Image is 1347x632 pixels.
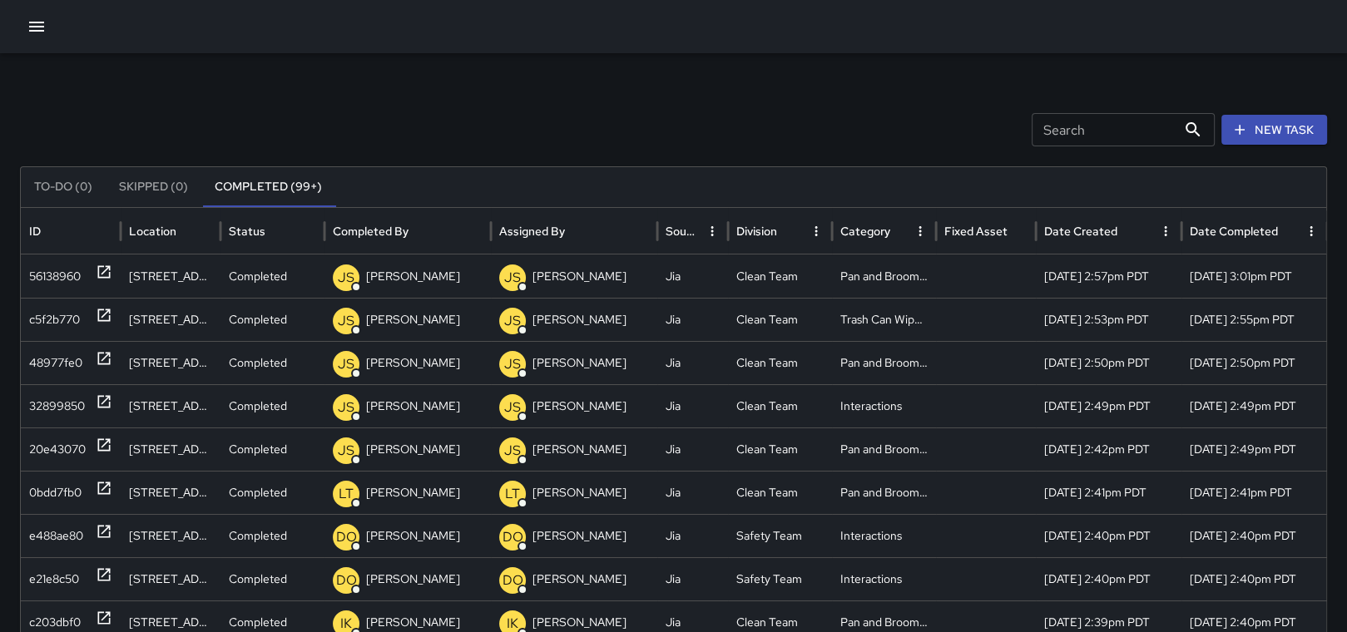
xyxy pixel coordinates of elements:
div: 22 Battery Street [121,341,220,384]
p: JS [338,311,354,331]
div: 56138960 [29,255,81,298]
div: c5f2b770 [29,299,80,341]
button: Source column menu [701,220,724,243]
div: Jia [657,427,728,471]
div: Date Created [1044,224,1117,239]
div: Clean Team [728,254,832,298]
div: 10/5/2025, 2:40pm PDT [1036,557,1181,600]
div: 441 California Street [121,514,220,557]
button: Division column menu [805,220,828,243]
div: Pan and Broom Block Faces [832,341,936,384]
div: 475 Market Street [121,384,220,427]
div: 10/5/2025, 2:55pm PDT [1181,298,1327,341]
p: JS [504,268,521,288]
div: Date Completed [1190,224,1278,239]
div: 10/5/2025, 2:50pm PDT [1181,341,1327,384]
p: [PERSON_NAME] [366,428,460,471]
p: JS [504,441,521,461]
div: 10/5/2025, 2:49pm PDT [1181,384,1327,427]
div: 10/5/2025, 3:01pm PDT [1181,254,1327,298]
div: 10/5/2025, 2:40pm PDT [1181,514,1327,557]
p: [PERSON_NAME] [532,558,626,600]
div: 10/5/2025, 2:42pm PDT [1036,427,1181,471]
p: [PERSON_NAME] [366,255,460,298]
div: Jia [657,341,728,384]
div: 10/5/2025, 2:49pm PDT [1181,427,1327,471]
div: Jia [657,557,728,600]
div: 22 Battery Street [121,298,220,341]
div: 1 Front Street [121,427,220,471]
p: Completed [229,299,287,341]
p: JS [338,441,354,461]
p: JS [338,268,354,288]
div: e21e8c50 [29,558,79,600]
button: Skipped (0) [106,167,201,207]
p: [PERSON_NAME] [366,342,460,384]
p: [PERSON_NAME] [366,299,460,341]
p: [PERSON_NAME] [532,515,626,557]
div: Clean Team [728,471,832,514]
p: [PERSON_NAME] [532,428,626,471]
div: 10/5/2025, 2:40pm PDT [1036,514,1181,557]
div: 32899850 [29,385,85,427]
div: ID [29,224,41,239]
button: Completed (99+) [201,167,335,207]
p: Completed [229,385,287,427]
p: JS [504,397,521,417]
p: LT [505,484,520,504]
div: 10/5/2025, 2:40pm PDT [1181,557,1327,600]
div: Trash Can Wiped Down [832,298,936,341]
button: Category column menu [909,220,932,243]
div: Safety Team [728,557,832,600]
p: [PERSON_NAME] [532,472,626,514]
div: 20e43070 [29,428,86,471]
p: [PERSON_NAME] [532,342,626,384]
div: 0bdd7fb0 [29,472,82,514]
p: LT [339,484,354,504]
p: [PERSON_NAME] [532,255,626,298]
div: Clean Team [728,427,832,471]
button: New Task [1221,115,1327,146]
div: Source [666,224,699,239]
div: 10/5/2025, 2:49pm PDT [1036,384,1181,427]
p: Completed [229,255,287,298]
div: Status [229,224,265,239]
div: 441 California Street [121,557,220,600]
div: 10/5/2025, 2:53pm PDT [1036,298,1181,341]
div: Safety Team [728,514,832,557]
p: [PERSON_NAME] [366,385,460,427]
p: JS [504,354,521,374]
p: DO [503,570,523,590]
p: JS [338,397,354,417]
div: Jia [657,384,728,427]
div: Pan and Broom Block Faces [832,471,936,514]
div: 10/5/2025, 2:50pm PDT [1036,341,1181,384]
div: e488ae80 [29,515,83,557]
p: Completed [229,515,287,557]
p: Completed [229,428,287,471]
div: Jia [657,298,728,341]
p: JS [338,354,354,374]
div: Clean Team [728,298,832,341]
button: Date Created column menu [1154,220,1177,243]
div: Interactions [832,514,936,557]
p: Completed [229,472,287,514]
p: Completed [229,342,287,384]
div: Pan and Broom Block Faces [832,427,936,471]
div: Jia [657,471,728,514]
div: 10/5/2025, 2:41pm PDT [1036,471,1181,514]
button: Date Completed column menu [1300,220,1323,243]
div: 48977fe0 [29,342,82,384]
div: Location [129,224,176,239]
div: Category [840,224,890,239]
div: 266 Bush Street [121,471,220,514]
p: DO [336,527,357,547]
div: Clean Team [728,384,832,427]
div: Clean Team [728,341,832,384]
p: Completed [229,558,287,600]
p: [PERSON_NAME] [366,472,460,514]
div: 10/5/2025, 2:41pm PDT [1181,471,1327,514]
p: [PERSON_NAME] [366,515,460,557]
div: Interactions [832,557,936,600]
p: DO [336,570,357,590]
